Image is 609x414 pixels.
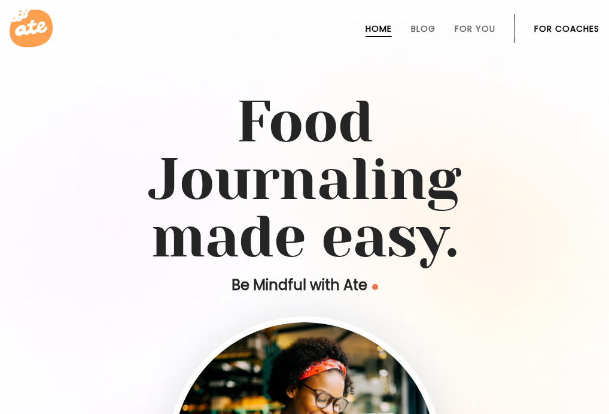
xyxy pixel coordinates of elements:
a: For You [455,24,495,34]
a: Home [366,24,392,34]
a: For Coaches [534,24,599,34]
a: Blog [411,24,436,34]
h1: Food Journaling made easy. [14,93,595,266]
p: Be Mindful with Ate [137,276,472,295]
